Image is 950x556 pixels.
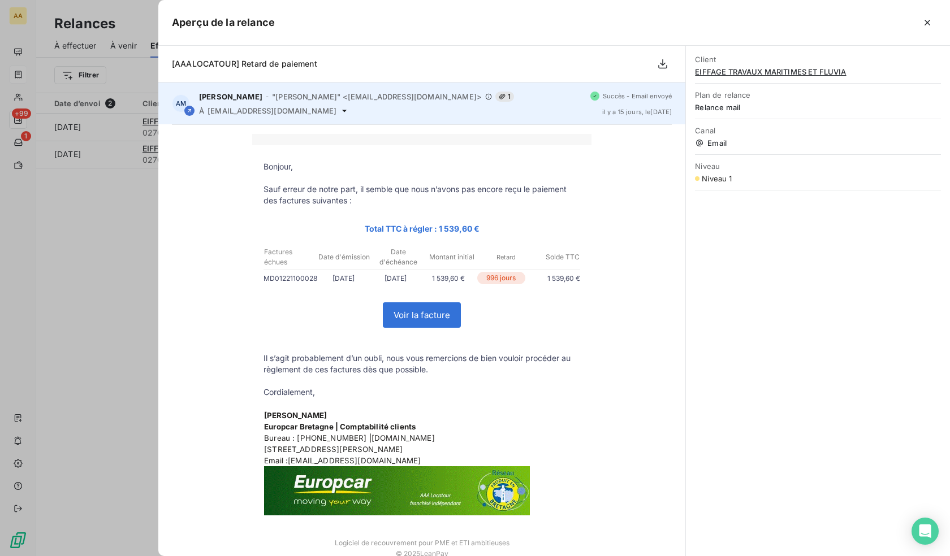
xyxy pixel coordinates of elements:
span: il y a 15 jours , le [DATE] [602,108,672,115]
span: Niveau [695,162,941,171]
div: Open Intercom Messenger [912,518,939,545]
span: [PERSON_NAME] [199,92,262,101]
td: Logiciel de recouvrement pour PME et ETI ambitieuses [252,527,591,547]
p: Total TTC à régler : 1 539,60 € [264,222,580,235]
span: Email [695,138,941,147]
span: [EMAIL_ADDRESS][DOMAIN_NAME] [208,106,336,115]
p: Montant initial [426,252,478,262]
p: Date d'échéance [372,247,425,267]
p: 1 539,60 € [528,272,580,284]
span: 1 [495,92,514,102]
p: Cordialement, [264,386,580,398]
p: Bonjour, [264,161,580,172]
span: EIFFAGE TRAVAUX MARITIMES ET FLUVIA [695,67,941,76]
p: MD01221100028 [264,272,317,284]
p: [DATE] [317,272,370,284]
span: À [199,106,204,115]
span: Europcar Bretagne | Comptabilité clients [264,422,416,431]
a: Voir la facture [383,303,460,327]
span: [STREET_ADDRESS][PERSON_NAME] [264,445,403,454]
p: 1 539,60 € [422,272,474,284]
p: Solde TTC [533,252,580,262]
span: - [266,93,269,100]
img: LOGO SIGNATURE [264,466,530,515]
p: [DATE] [370,272,422,284]
span: "[PERSON_NAME]" <[EMAIL_ADDRESS][DOMAIN_NAME]> [272,92,482,101]
span: Plan de relance [695,90,941,99]
div: AM [172,94,190,112]
span: Relance mail [695,103,941,112]
span: [AAALOCATOUR] Retard de paiement [172,59,317,68]
p: Date d'émission [318,252,370,262]
a: [EMAIL_ADDRESS][DOMAIN_NAME] [288,455,421,465]
p: Il s’agit probablement d’un oubli, nous vous remercions de bien vouloir procéder au règlement de ... [264,353,580,375]
p: Sauf erreur de notre part, il semble que nous n’avons pas encore reçu le paiement des factures su... [264,184,580,206]
span: Bureau : [PHONE_NUMBER] | [264,433,372,442]
span: Client [695,55,941,64]
p: Retard [480,252,532,262]
span: Succès - Email envoyé [603,93,672,99]
p: Factures échues [264,247,317,267]
p: 996 jours [477,272,525,284]
span: Canal [695,126,941,135]
span: [DOMAIN_NAME] [372,433,435,442]
span: [PERSON_NAME] [264,411,327,420]
a: [DOMAIN_NAME] [372,433,435,442]
span: Niveau 1 [702,174,732,183]
span: Email : [264,456,288,465]
h5: Aperçu de la relance [172,15,275,31]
